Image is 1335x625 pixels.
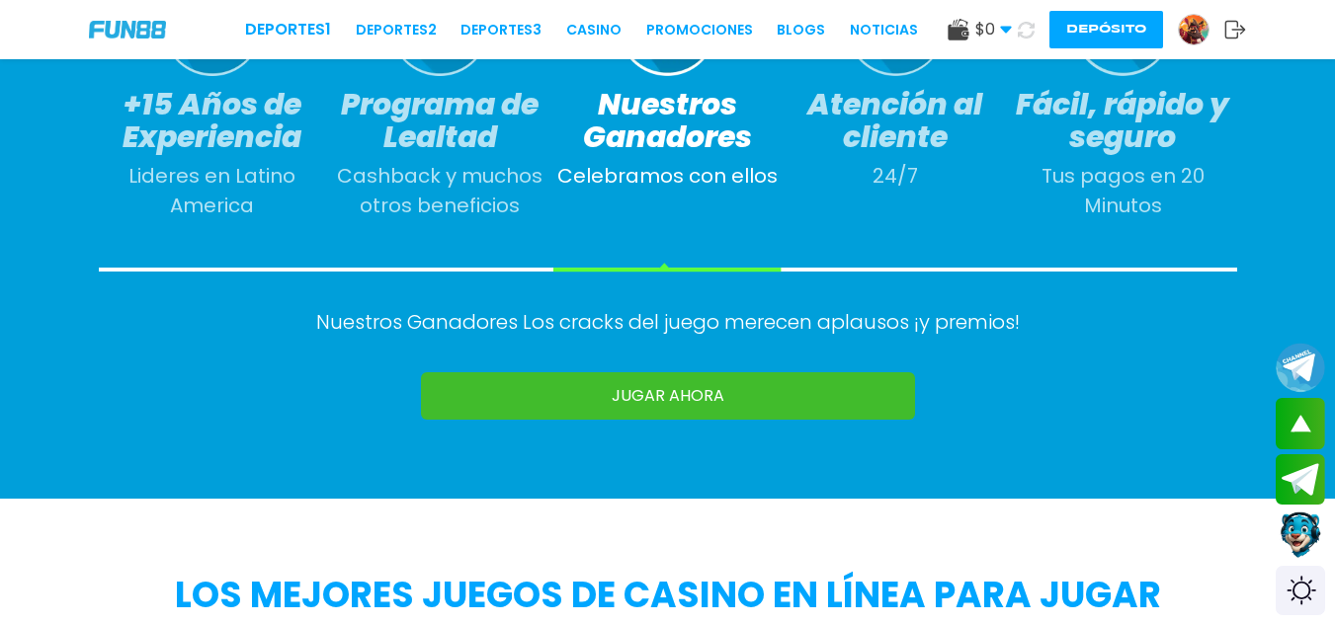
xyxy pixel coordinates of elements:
p: Celebramos con ellos [557,161,778,191]
img: Company Logo [89,21,166,38]
a: BLOGS [777,20,825,40]
button: Join telegram channel [1276,342,1325,393]
a: CASINO [566,20,622,40]
a: Deportes3 [460,20,542,40]
button: Contact customer service [1276,509,1325,561]
a: Deportes1 [245,18,331,41]
a: Promociones [646,20,753,40]
div: Switch theme [1276,566,1325,615]
h2: LOS MEJORES JUEGOS DE CASINO EN LÍNEA PARA JUGAR [89,578,1246,613]
a: JUGAR AHORA [421,372,915,420]
h3: +15 Años de Experiencia [99,88,326,153]
p: Lideres en Latino America [99,161,326,220]
button: Join telegram [1276,454,1325,506]
a: Deportes2 [356,20,437,40]
h3: Fácil, rápido y seguro [1009,88,1236,153]
p: 24/7 [873,161,918,191]
a: NOTICIAS [850,20,918,40]
a: Avatar [1178,14,1224,45]
h3: Programa de Lealtad [326,88,553,153]
button: Depósito [1049,11,1163,48]
h3: Nuestros Ganadores [553,88,781,153]
span: $ 0 [975,18,1012,41]
img: Avatar [1179,15,1209,44]
button: scroll up [1276,398,1325,449]
h3: Atención al cliente [782,88,1009,153]
p: Cashback y muchos otros beneficios [326,161,553,220]
p: Tus pagos en 20 Minutos [1009,161,1236,220]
